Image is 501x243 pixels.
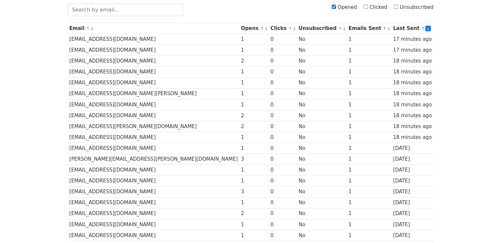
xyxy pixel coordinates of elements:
td: 0 [269,219,297,230]
th: Opens [239,23,269,34]
td: No [297,154,347,165]
td: 17 minutes ago [392,45,433,56]
td: No [297,143,347,154]
td: No [297,219,347,230]
a: ↓ [343,26,346,31]
td: [EMAIL_ADDRESS][DOMAIN_NAME] [68,230,239,241]
a: ↑ [260,26,264,31]
td: 1 [239,77,269,88]
td: No [297,208,347,219]
td: 0 [269,165,297,175]
td: No [297,99,347,110]
td: 1 [239,197,269,208]
td: No [297,110,347,121]
td: 1 [347,121,392,132]
td: 1 [347,154,392,165]
td: 1 [239,175,269,186]
td: 1 [347,165,392,175]
td: [EMAIL_ADDRESS][DOMAIN_NAME][PERSON_NAME] [68,88,239,99]
td: 1 [347,219,392,230]
td: [DATE] [392,230,433,241]
td: 2 [239,208,269,219]
td: 18 minutes ago [392,121,433,132]
td: [EMAIL_ADDRESS][DOMAIN_NAME] [68,143,239,154]
td: 0 [269,132,297,143]
td: 3 [239,186,269,197]
td: [EMAIL_ADDRESS][DOMAIN_NAME] [68,219,239,230]
td: 0 [269,121,297,132]
td: 18 minutes ago [392,77,433,88]
td: No [297,197,347,208]
td: 1 [239,99,269,110]
a: ↓ [425,26,431,31]
td: [EMAIL_ADDRESS][PERSON_NAME][DOMAIN_NAME] [68,121,239,132]
td: [EMAIL_ADDRESS][DOMAIN_NAME] [68,56,239,67]
td: 0 [269,77,297,88]
td: No [297,230,347,241]
td: [EMAIL_ADDRESS][DOMAIN_NAME] [68,99,239,110]
td: 18 minutes ago [392,99,433,110]
td: 1 [347,88,392,99]
input: Clicked [364,5,368,9]
th: Last Sent [392,23,433,34]
td: 1 [239,165,269,175]
td: 1 [347,77,392,88]
td: [EMAIL_ADDRESS][DOMAIN_NAME] [68,186,239,197]
td: 1 [239,88,269,99]
td: 1 [239,67,269,77]
td: 2 [239,110,269,121]
td: 1 [239,34,269,45]
a: ↑ [421,26,425,31]
td: 0 [269,34,297,45]
td: 0 [269,45,297,56]
td: 0 [269,208,297,219]
th: Unsubscribed [297,23,347,34]
td: 0 [269,88,297,99]
td: 18 minutes ago [392,110,433,121]
a: ↑ [383,26,386,31]
td: No [297,132,347,143]
td: 1 [347,45,392,56]
td: No [297,186,347,197]
td: 1 [239,143,269,154]
td: 18 minutes ago [392,88,433,99]
td: [DATE] [392,165,433,175]
input: Unsubscribed [394,5,398,9]
td: 0 [269,143,297,154]
td: 1 [239,45,269,56]
a: ↓ [387,26,391,31]
td: No [297,88,347,99]
input: Search by email... [68,4,183,16]
td: 1 [239,230,269,241]
td: [DATE] [392,175,433,186]
td: [EMAIL_ADDRESS][DOMAIN_NAME] [68,165,239,175]
a: ↑ [288,26,292,31]
td: 0 [269,67,297,77]
td: 18 minutes ago [392,132,433,143]
td: 1 [347,175,392,186]
td: No [297,67,347,77]
td: [EMAIL_ADDRESS][DOMAIN_NAME] [68,34,239,45]
td: No [297,34,347,45]
td: [DATE] [392,154,433,165]
label: Opened [332,4,357,11]
td: No [297,175,347,186]
td: 18 minutes ago [392,56,433,67]
td: 1 [347,67,392,77]
a: ↑ [86,26,90,31]
td: 0 [269,175,297,186]
td: [EMAIL_ADDRESS][DOMAIN_NAME] [68,45,239,56]
a: ↑ [338,26,342,31]
td: 0 [269,154,297,165]
td: 1 [347,186,392,197]
th: Email [68,23,239,34]
td: [PERSON_NAME][EMAIL_ADDRESS][PERSON_NAME][DOMAIN_NAME] [68,154,239,165]
td: [DATE] [392,208,433,219]
td: [EMAIL_ADDRESS][DOMAIN_NAME] [68,208,239,219]
th: Clicks [269,23,297,34]
td: [DATE] [392,186,433,197]
a: ↓ [264,26,268,31]
input: Opened [332,5,336,9]
td: [EMAIL_ADDRESS][DOMAIN_NAME] [68,175,239,186]
td: [EMAIL_ADDRESS][DOMAIN_NAME] [68,110,239,121]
